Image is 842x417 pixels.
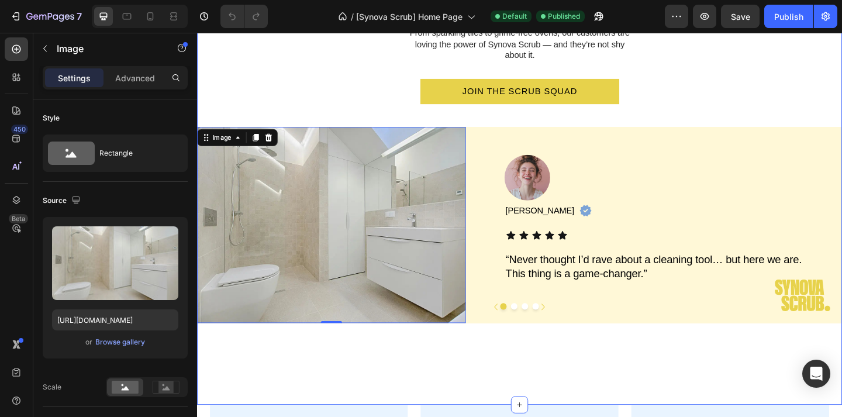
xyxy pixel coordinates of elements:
[351,11,354,23] span: /
[802,360,830,388] div: Open Intercom Messenger
[721,5,760,28] button: Save
[731,12,750,22] span: Save
[99,140,171,167] div: Rectangle
[629,268,689,303] img: gempages_568433759561450405-ac9ec1d7-933e-4c93-848f-942b61228da0.svg
[52,309,178,330] input: https://example.com/image.jpg
[330,294,337,301] button: Dot
[57,42,156,56] p: Image
[548,11,580,22] span: Published
[243,50,459,78] a: Join the Scrub Squad
[95,336,146,348] button: Browse gallery
[11,125,28,134] div: 450
[774,11,803,23] div: Publish
[43,382,61,392] div: Scale
[356,11,463,23] span: [Synova Scrub] Home Page
[365,294,372,301] button: Dot
[43,193,83,209] div: Source
[85,335,92,349] span: or
[764,5,813,28] button: Publish
[52,226,178,300] img: preview-image
[353,294,360,301] button: Dot
[115,72,155,84] p: Advanced
[95,337,145,347] div: Browse gallery
[367,289,386,308] button: Carousel Next Arrow
[341,294,348,301] button: Dot
[416,187,430,201] img: gempages_568433759561450405-06bd48b0-076f-4414-b9a9-15ecebd11c64.svg
[220,5,268,28] div: Undo/Redo
[43,113,60,123] div: Style
[288,57,413,71] p: Join the Scrub Squad
[316,289,334,308] button: Carousel Back Arrow
[336,239,662,270] p: “Never thought I’d rave about a cleaning tool… but here we are. This thing is a game-changer.”
[15,109,40,119] div: Image
[77,9,82,23] p: 7
[9,214,28,223] div: Beta
[502,11,527,22] span: Default
[58,72,91,84] p: Settings
[197,33,842,417] iframe: Design area
[5,5,87,28] button: 7
[334,133,384,182] img: gempages_568433759561450405-07b7153f-7bdf-4987-99ef-1913e27b5c21.jpg
[336,188,410,199] p: [PERSON_NAME]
